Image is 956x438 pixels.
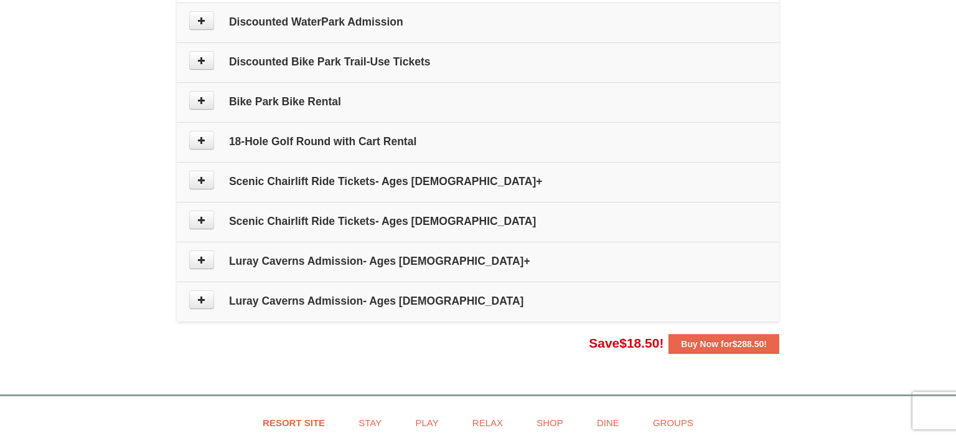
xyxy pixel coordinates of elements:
[589,336,663,350] span: Save !
[457,409,518,437] a: Relax
[189,255,767,267] h4: Luray Caverns Admission- Ages [DEMOGRAPHIC_DATA]+
[189,16,767,28] h4: Discounted WaterPark Admission
[681,339,767,349] strong: Buy Now for !
[400,409,454,437] a: Play
[189,215,767,227] h4: Scenic Chairlift Ride Tickets- Ages [DEMOGRAPHIC_DATA]
[668,334,779,354] button: Buy Now for$288.50!
[521,409,579,437] a: Shop
[619,336,659,350] span: $18.50
[581,409,635,437] a: Dine
[189,175,767,188] h4: Scenic Chairlift Ride Tickets- Ages [DEMOGRAPHIC_DATA]+
[189,55,767,68] h4: Discounted Bike Park Trail-Use Tickets
[189,95,767,108] h4: Bike Park Bike Rental
[189,295,767,307] h4: Luray Caverns Admission- Ages [DEMOGRAPHIC_DATA]
[247,409,340,437] a: Resort Site
[733,339,764,349] span: $288.50
[343,409,397,437] a: Stay
[189,135,767,148] h4: 18-Hole Golf Round with Cart Rental
[637,409,709,437] a: Groups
